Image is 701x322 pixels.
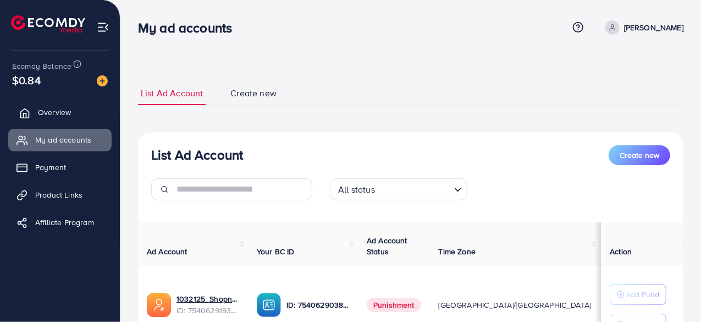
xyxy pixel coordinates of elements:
a: My ad accounts [8,129,112,151]
p: Add Fund [626,288,659,301]
input: Search for option [378,179,450,198]
span: Affiliate Program [35,217,94,228]
img: ic-ba-acc.ded83a64.svg [257,293,281,317]
a: Affiliate Program [8,211,112,233]
a: [PERSON_NAME] [601,20,683,35]
span: Payment [35,162,66,173]
button: Create new [609,145,670,165]
span: [GEOGRAPHIC_DATA]/[GEOGRAPHIC_DATA] [439,299,592,310]
div: <span class='underline'>1032125_Shopnest_1755689574660</span></br>7540629193269952528 [176,293,239,316]
img: logo [11,15,85,32]
span: ID: 7540629193269952528 [176,305,239,316]
span: Action [610,246,632,257]
img: ic-ads-acc.e4c84228.svg [147,293,171,317]
p: [PERSON_NAME] [624,21,683,34]
span: Your BC ID [257,246,295,257]
span: My ad accounts [35,134,91,145]
span: Ad Account [147,246,187,257]
span: Punishment [367,298,421,312]
p: ID: 7540629038495318032 [286,298,349,312]
span: $0.84 [12,72,41,88]
a: Product Links [8,184,112,206]
a: 1032125_Shopnest_1755689574660 [176,293,239,304]
span: Create new [620,150,659,161]
img: menu [97,21,109,34]
img: image [97,75,108,86]
span: Create new [230,87,277,100]
span: All status [336,182,377,198]
span: List Ad Account [141,87,203,100]
a: Overview [8,101,112,123]
span: Ecomdy Balance [12,61,71,72]
span: Time Zone [439,246,476,257]
span: Overview [38,107,71,118]
div: Search for option [330,178,467,200]
h3: My ad accounts [138,20,241,36]
h3: List Ad Account [151,147,243,163]
span: Product Links [35,189,82,200]
a: Payment [8,156,112,178]
button: Add Fund [610,284,666,305]
span: Ad Account Status [367,235,407,257]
